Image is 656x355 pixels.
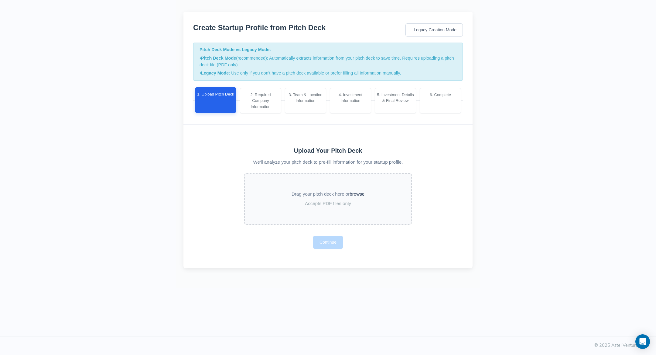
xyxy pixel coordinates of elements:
[375,88,416,114] div: 5. Investment Details & Final Review
[420,88,461,114] div: 6. Complete
[193,24,326,32] h3: Create Startup Profile from Pitch Deck
[255,191,401,198] p: Drag your pitch deck here or
[200,47,271,52] strong: Pitch Deck Mode vs Legacy Mode:
[330,88,371,114] div: 4. Investment Information
[7,342,649,349] div: © 2025 Astel Ventures Ltd.
[405,23,463,37] a: Legacy Creation Mode
[240,88,281,114] div: 2. Required Company Information
[285,88,326,114] div: 3. Team & Location Information
[635,334,650,349] div: Open Intercom Messenger
[201,56,236,61] strong: Pitch Deck Mode
[195,87,236,113] div: 1. Upload Pitch Deck
[244,147,412,154] h4: Upload Your Pitch Deck
[200,70,456,77] p: • : Use only if you don't have a pitch deck available or prefer filling all information manually.
[200,55,456,68] p: • (recommended): Automatically extracts information from your pitch deck to save time. Requires u...
[201,71,229,75] strong: Legacy Mode
[350,191,364,198] button: browse
[244,159,412,166] p: We'll analyze your pitch deck to pre-fill information for your startup profile.
[255,200,401,207] p: Accepts PDF files only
